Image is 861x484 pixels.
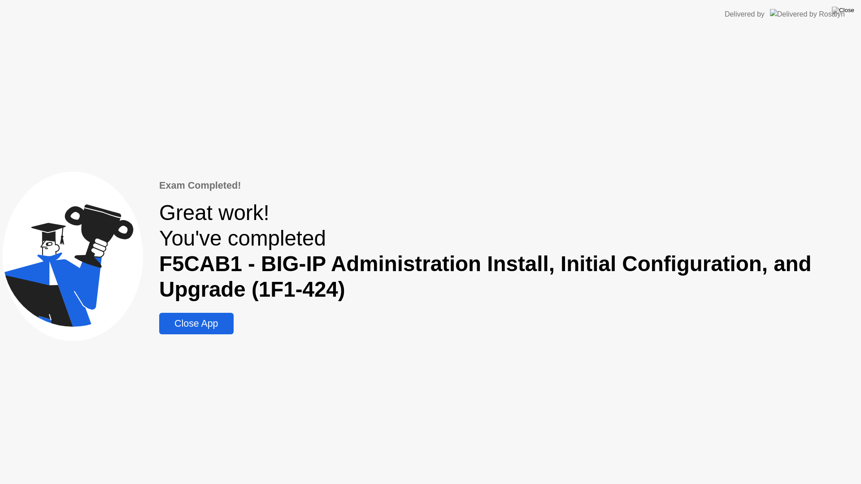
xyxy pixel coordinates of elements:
img: Close [832,7,854,14]
div: Close App [162,318,230,329]
div: Delivered by [725,9,765,20]
div: Great work! You've completed [159,200,858,302]
button: Close App [159,313,233,334]
img: Delivered by Rosalyn [770,9,845,19]
div: Exam Completed! [159,178,858,193]
b: F5CAB1 - BIG-IP Administration Install, Initial Configuration, and Upgrade (1F1-424) [159,252,812,301]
